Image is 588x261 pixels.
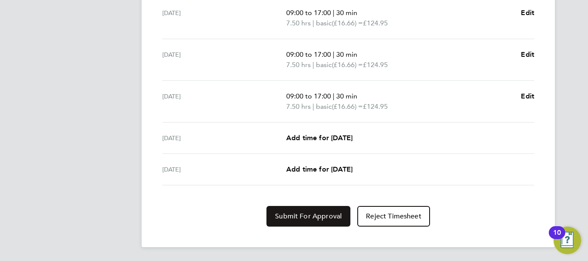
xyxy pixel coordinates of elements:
div: [DATE] [162,49,286,70]
span: 09:00 to 17:00 [286,9,331,17]
span: | [333,92,334,100]
span: Edit [521,9,534,17]
span: | [333,9,334,17]
span: £124.95 [363,19,388,27]
span: | [313,61,314,69]
span: 7.50 hrs [286,102,311,111]
div: 10 [553,233,561,244]
div: [DATE] [162,133,286,143]
span: 7.50 hrs [286,19,311,27]
div: [DATE] [162,164,286,175]
button: Open Resource Center, 10 new notifications [554,227,581,254]
span: 30 min [336,50,357,58]
span: basic [316,101,332,112]
div: [DATE] [162,8,286,28]
span: | [333,50,334,58]
span: (£16.66) = [332,61,363,69]
span: Edit [521,50,534,58]
span: Reject Timesheet [366,212,421,221]
span: 30 min [336,9,357,17]
button: Submit For Approval [266,206,350,227]
span: | [313,19,314,27]
a: Edit [521,91,534,101]
span: basic [316,18,332,28]
span: (£16.66) = [332,102,363,111]
span: (£16.66) = [332,19,363,27]
span: Submit For Approval [275,212,342,221]
span: 09:00 to 17:00 [286,92,331,100]
span: basic [316,60,332,70]
span: 09:00 to 17:00 [286,50,331,58]
span: £124.95 [363,102,388,111]
span: Add time for [DATE] [286,134,353,142]
button: Reject Timesheet [357,206,430,227]
a: Add time for [DATE] [286,164,353,175]
span: 7.50 hrs [286,61,311,69]
span: Edit [521,92,534,100]
span: Add time for [DATE] [286,165,353,173]
span: 30 min [336,92,357,100]
span: £124.95 [363,61,388,69]
a: Edit [521,49,534,60]
span: | [313,102,314,111]
a: Edit [521,8,534,18]
div: [DATE] [162,91,286,112]
a: Add time for [DATE] [286,133,353,143]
